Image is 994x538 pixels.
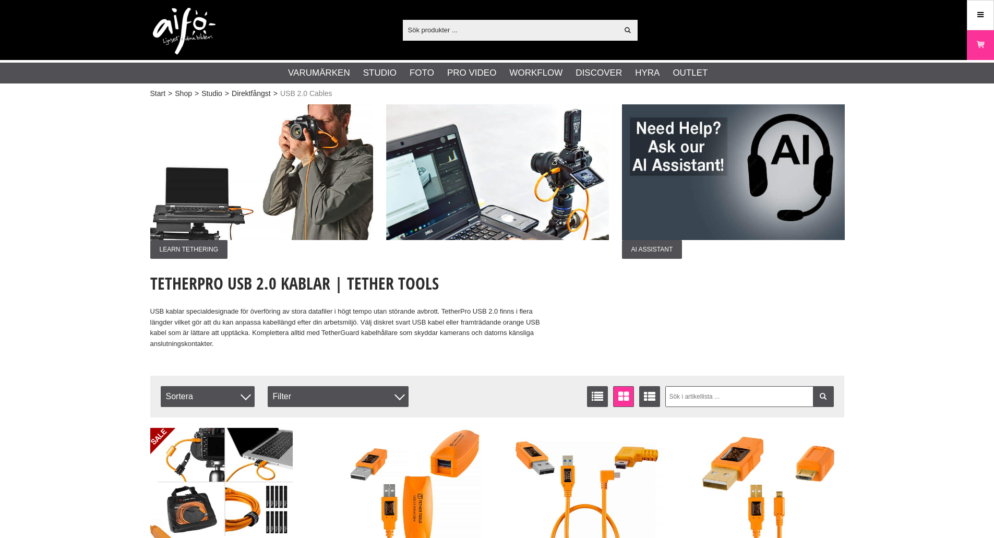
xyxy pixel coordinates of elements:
[665,386,834,407] input: Sök i artikellista ...
[386,104,609,240] img: Annons:002 ban-tet-tetherpro009.jpg
[509,66,562,80] a: Workflow
[232,88,271,99] a: Direktfångst
[288,66,350,80] a: Varumärken
[673,66,708,80] a: Outlet
[622,104,845,259] a: Annons:001 ban-elin-AIelin-eng.jpgAI Assistant
[268,386,409,407] div: Filter
[175,88,192,99] a: Shop
[576,66,622,80] a: Discover
[273,88,278,99] span: >
[639,386,660,407] a: Utökad listvisning
[280,88,332,99] span: USB 2.0 Cables
[587,386,608,407] a: Listvisning
[622,240,682,259] span: AI Assistant
[150,240,227,259] span: Learn Tethering
[153,8,215,55] img: logo.png
[161,386,255,407] span: Sortera
[403,22,618,38] input: Sök produkter ...
[201,88,222,99] a: Studio
[613,386,634,407] a: Fönstervisning
[225,88,229,99] span: >
[195,88,199,99] span: >
[363,66,397,80] a: Studio
[168,88,172,99] span: >
[150,88,166,99] a: Start
[622,104,845,240] img: Annons:001 ban-elin-AIelin-eng.jpg
[150,104,373,240] img: Annons:004 ban-tet-tetherpro001.jpg
[150,272,551,295] h1: TetherPro USB 2.0 Kablar | Tether Tools
[635,66,660,80] a: Hyra
[150,104,373,259] a: Annons:004 ban-tet-tetherpro001.jpgLearn Tethering
[150,306,551,350] p: USB kablar specialdesignade för överföring av stora datafiler i högt tempo utan störande avbrott....
[410,66,434,80] a: Foto
[447,66,496,80] a: Pro Video
[813,386,834,407] a: Filtrera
